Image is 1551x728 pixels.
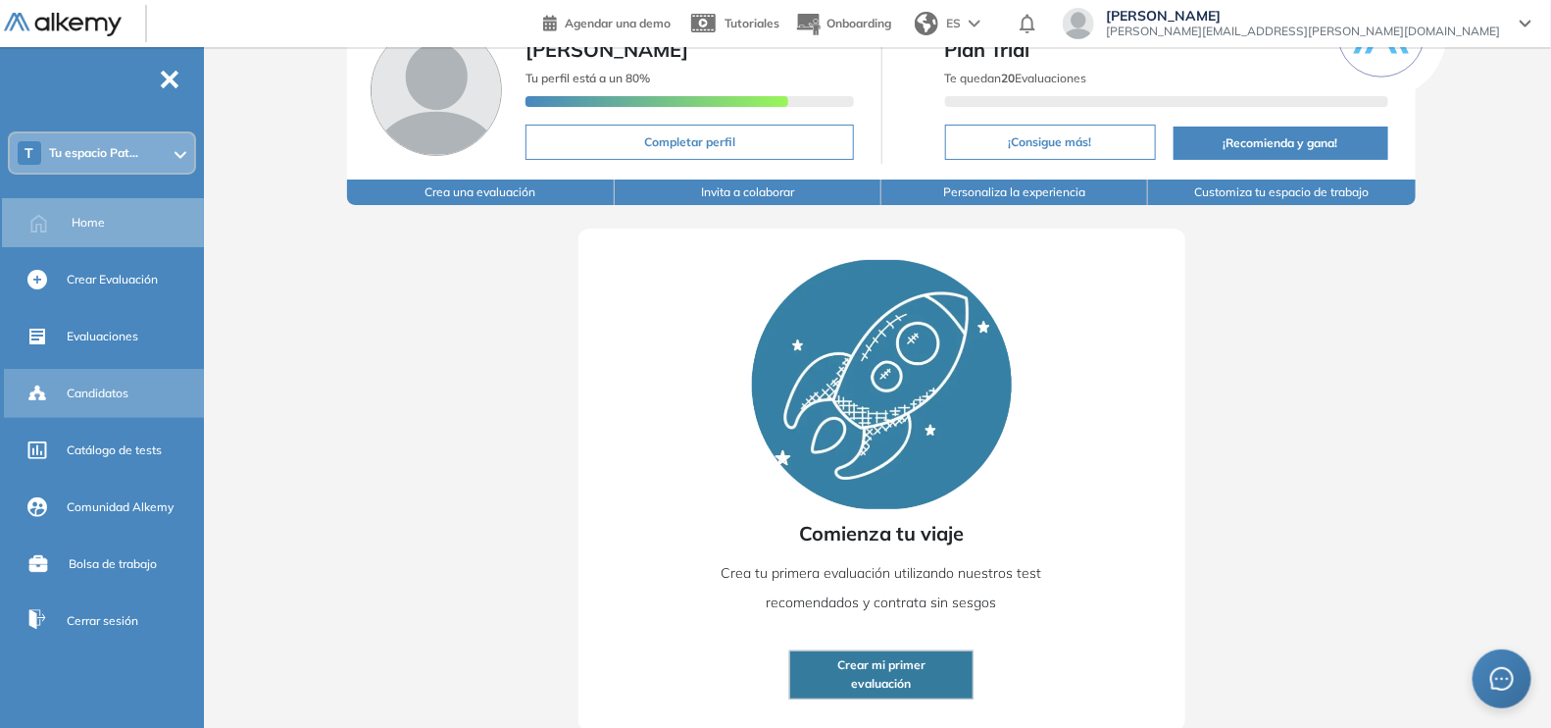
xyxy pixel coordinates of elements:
[69,555,157,573] span: Bolsa de trabajo
[881,180,1148,205] button: Personaliza la experiencia
[49,145,138,161] span: Tu espacio Pat...
[67,385,128,402] span: Candidatos
[789,650,974,700] button: Crear mi primerevaluación
[1106,8,1500,24] span: [PERSON_NAME]
[4,13,122,37] img: Logo
[752,260,1012,509] img: Rocket
[565,16,671,30] span: Agendar una demo
[945,125,1156,160] button: ¡Consigue más!
[525,37,688,62] span: [PERSON_NAME]
[826,16,891,30] span: Onboarding
[837,656,926,675] span: Crear mi primer
[945,71,1087,85] span: Te quedan Evaluaciones
[525,71,650,85] span: Tu perfil está a un 80%
[946,15,961,32] span: ES
[725,16,779,30] span: Tutoriales
[67,271,158,288] span: Crear Evaluación
[675,558,1088,617] p: Crea tu primera evaluación utilizando nuestros test recomendados y contrata sin sesgos
[1106,24,1500,39] span: [PERSON_NAME][EMAIL_ADDRESS][PERSON_NAME][DOMAIN_NAME]
[615,180,881,205] button: Invita a colaborar
[67,328,138,345] span: Evaluaciones
[915,12,938,35] img: world
[25,145,34,161] span: T
[543,10,671,33] a: Agendar una demo
[1148,180,1415,205] button: Customiza tu espacio de trabajo
[852,675,912,694] span: evaluación
[67,612,138,630] span: Cerrar sesión
[1002,71,1016,85] b: 20
[969,20,980,27] img: arrow
[799,519,964,548] span: Comienza tu viaje
[1174,127,1388,160] button: ¡Recomienda y gana!
[67,498,174,516] span: Comunidad Alkemy
[525,125,853,160] button: Completar perfil
[795,3,891,45] button: Onboarding
[1490,667,1514,691] span: message
[347,180,614,205] button: Crea una evaluación
[67,442,162,459] span: Catálogo de tests
[945,35,1388,65] span: Plan Trial
[72,214,105,232] span: Home
[371,25,502,156] img: Foto de perfil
